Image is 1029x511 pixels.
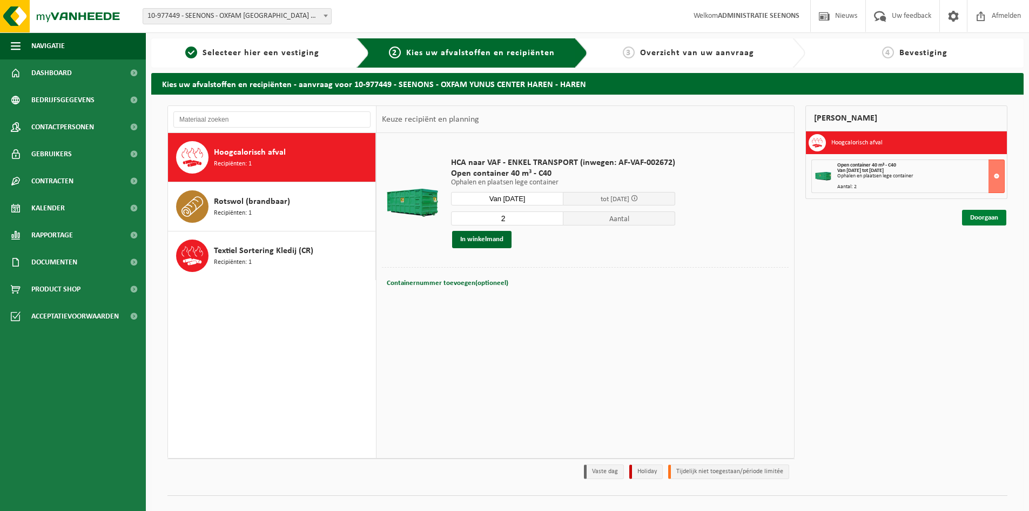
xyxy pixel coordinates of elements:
a: Doorgaan [962,210,1006,225]
span: Contactpersonen [31,114,94,141]
span: Overzicht van uw aanvraag [640,49,754,57]
div: [PERSON_NAME] [805,105,1007,131]
span: Containernummer toevoegen(optioneel) [387,280,508,287]
span: 10-977449 - SEENONS - OXFAM YUNUS CENTER HAREN - HAREN [143,8,332,24]
button: In winkelmand [452,231,512,248]
div: Ophalen en plaatsen lege container [837,174,1004,179]
span: HCA naar VAF - ENKEL TRANSPORT (inwegen: AF-VAF-002672) [451,157,675,168]
h3: Hoogcalorisch afval [831,134,883,151]
p: Ophalen en plaatsen lege container [451,179,675,187]
span: Product Shop [31,276,80,303]
span: Textiel Sortering Kledij (CR) [214,244,313,257]
span: Navigatie [31,32,65,59]
strong: ADMINISTRATIE SEENONS [718,12,799,20]
h2: Kies uw afvalstoffen en recipiënten - aanvraag voor 10-977449 - SEENONS - OXFAM YUNUS CENTER HARE... [151,73,1024,94]
span: 4 [882,47,894,58]
span: 2 [389,47,401,58]
span: 1 [185,47,197,58]
span: Recipiënten: 1 [214,257,252,268]
span: Recipiënten: 1 [214,208,252,218]
span: Open container 40 m³ - C40 [451,168,675,179]
button: Containernummer toevoegen(optioneel) [386,276,509,291]
span: Kies uw afvalstoffen en recipiënten [406,49,555,57]
div: Aantal: 2 [837,184,1004,190]
div: Keuze recipiënt en planning [376,106,485,133]
a: 1Selecteer hier een vestiging [157,47,348,59]
input: Selecteer datum [451,192,563,205]
span: Rapportage [31,222,73,249]
span: Bevestiging [899,49,947,57]
span: Rotswol (brandbaar) [214,195,290,208]
button: Textiel Sortering Kledij (CR) Recipiënten: 1 [168,231,376,280]
li: Holiday [629,464,663,479]
li: Tijdelijk niet toegestaan/période limitée [668,464,789,479]
span: Hoogcalorisch afval [214,146,286,159]
span: Gebruikers [31,141,72,168]
button: Rotswol (brandbaar) Recipiënten: 1 [168,182,376,231]
span: Acceptatievoorwaarden [31,303,119,330]
span: 3 [623,47,635,58]
span: Bedrijfsgegevens [31,87,95,114]
input: Materiaal zoeken [173,111,371,128]
span: Recipiënten: 1 [214,159,252,169]
span: tot [DATE] [601,196,629,203]
span: Contracten [31,168,73,195]
span: Selecteer hier een vestiging [203,49,319,57]
strong: Van [DATE] tot [DATE] [837,168,884,174]
span: 10-977449 - SEENONS - OXFAM YUNUS CENTER HAREN - HAREN [143,9,331,24]
span: Open container 40 m³ - C40 [837,162,896,168]
span: Documenten [31,249,77,276]
span: Aantal [563,211,676,225]
button: Hoogcalorisch afval Recipiënten: 1 [168,133,376,182]
li: Vaste dag [584,464,624,479]
span: Kalender [31,195,65,222]
span: Dashboard [31,59,72,87]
